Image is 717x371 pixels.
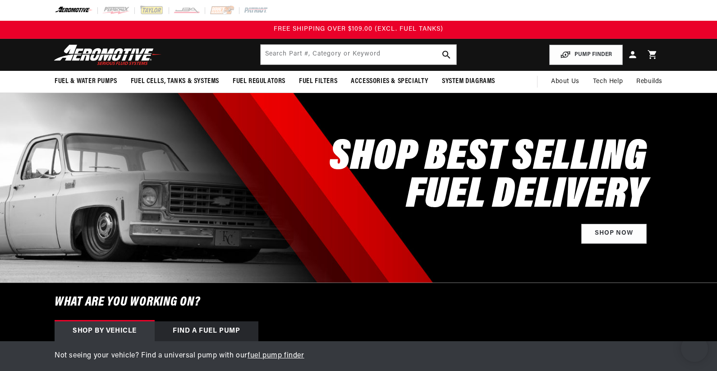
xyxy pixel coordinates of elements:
[32,283,685,321] h6: What are you working on?
[442,77,495,86] span: System Diagrams
[299,77,337,86] span: Fuel Filters
[351,77,428,86] span: Accessories & Specialty
[330,139,647,215] h2: SHOP BEST SELLING FUEL DELIVERY
[544,71,586,93] a: About Us
[344,71,435,92] summary: Accessories & Specialty
[55,321,155,341] div: Shop by vehicle
[581,224,647,244] a: Shop Now
[274,26,443,32] span: FREE SHIPPING OVER $109.00 (EXCL. FUEL TANKS)
[155,321,258,341] div: Find a Fuel Pump
[51,44,164,65] img: Aeromotive
[248,352,304,359] a: fuel pump finder
[549,45,623,65] button: PUMP FINDER
[131,77,219,86] span: Fuel Cells, Tanks & Systems
[551,78,579,85] span: About Us
[55,77,117,86] span: Fuel & Water Pumps
[593,77,623,87] span: Tech Help
[435,71,502,92] summary: System Diagrams
[55,350,662,362] p: Not seeing your vehicle? Find a universal pump with our
[636,77,662,87] span: Rebuilds
[437,45,456,65] button: search button
[586,71,630,93] summary: Tech Help
[292,71,344,92] summary: Fuel Filters
[226,71,292,92] summary: Fuel Regulators
[630,71,669,93] summary: Rebuilds
[233,77,285,86] span: Fuel Regulators
[48,71,124,92] summary: Fuel & Water Pumps
[261,45,456,65] input: Search by Part Number, Category or Keyword
[124,71,226,92] summary: Fuel Cells, Tanks & Systems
